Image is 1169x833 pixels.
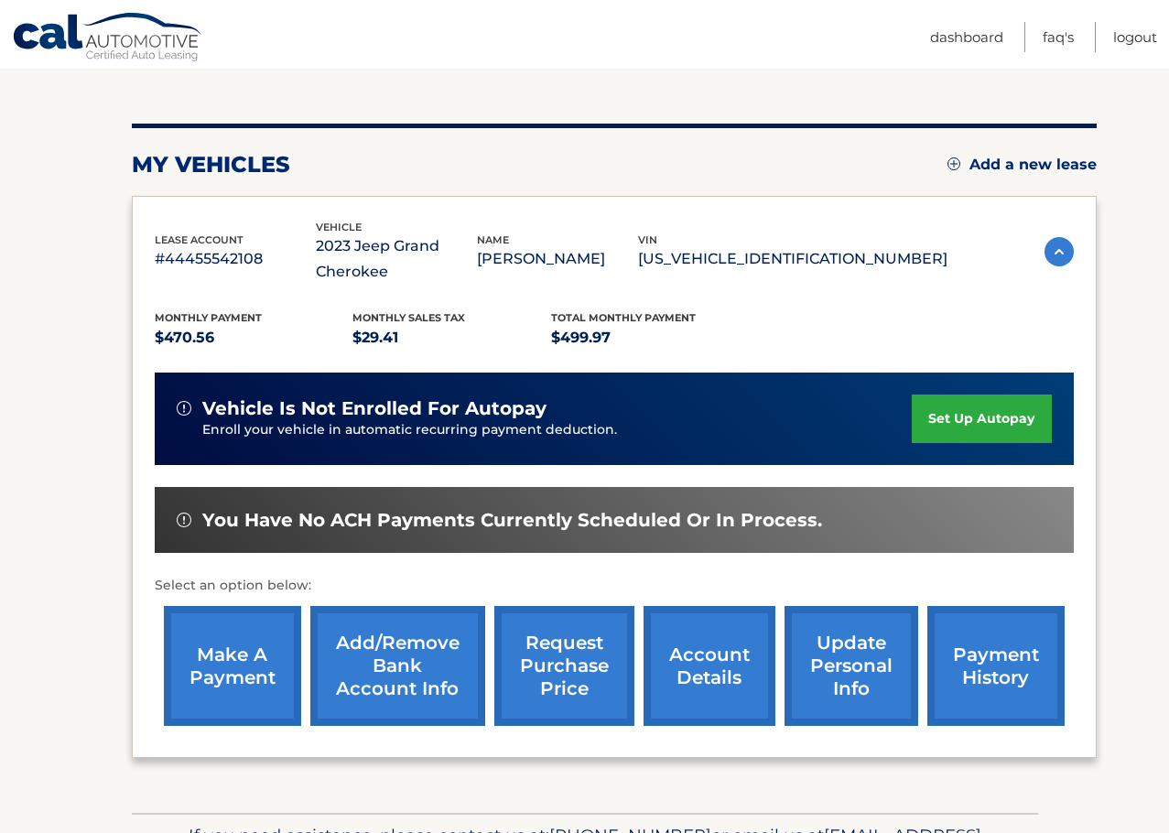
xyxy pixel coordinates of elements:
[1043,22,1074,52] a: FAQ's
[494,606,634,726] a: request purchase price
[1113,22,1157,52] a: Logout
[477,246,638,272] p: [PERSON_NAME]
[177,401,191,416] img: alert-white.svg
[155,325,353,351] p: $470.56
[477,233,509,246] span: name
[12,12,204,65] a: Cal Automotive
[551,325,750,351] p: $499.97
[316,221,362,233] span: vehicle
[551,311,696,324] span: Total Monthly Payment
[927,606,1065,726] a: payment history
[132,151,290,178] h2: my vehicles
[177,513,191,527] img: alert-white.svg
[785,606,918,726] a: update personal info
[316,233,477,285] p: 2023 Jeep Grand Cherokee
[155,575,1074,597] p: Select an option below:
[638,233,657,246] span: vin
[638,246,947,272] p: [US_VEHICLE_IDENTIFICATION_NUMBER]
[947,157,960,170] img: add.svg
[155,233,244,246] span: lease account
[352,325,551,351] p: $29.41
[202,509,822,532] span: You have no ACH payments currently scheduled or in process.
[352,311,465,324] span: Monthly sales Tax
[912,395,1051,443] a: set up autopay
[310,606,485,726] a: Add/Remove bank account info
[930,22,1003,52] a: Dashboard
[644,606,775,726] a: account details
[947,156,1097,174] a: Add a new lease
[155,246,316,272] p: #44455542108
[1045,237,1074,266] img: accordion-active.svg
[202,420,913,440] p: Enroll your vehicle in automatic recurring payment deduction.
[202,397,547,420] span: vehicle is not enrolled for autopay
[155,311,262,324] span: Monthly Payment
[164,606,301,726] a: make a payment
